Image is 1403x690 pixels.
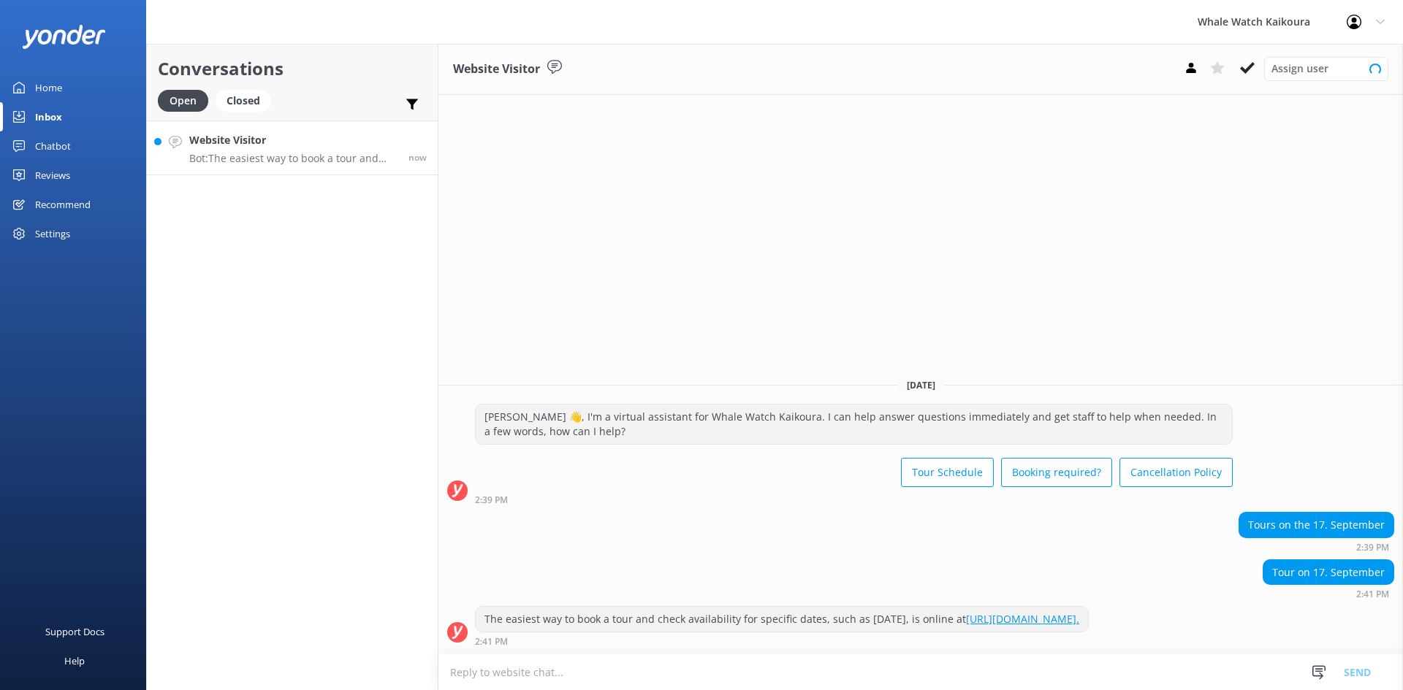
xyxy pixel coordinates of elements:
[1001,458,1112,487] button: Booking required?
[35,190,91,219] div: Recommend
[189,132,398,148] h4: Website Visitor
[898,379,944,391] span: [DATE]
[1356,590,1389,599] strong: 2:41 PM
[22,25,106,49] img: yonder-white-logo.png
[158,90,208,112] div: Open
[453,60,540,79] h3: Website Visitor
[189,152,398,165] p: Bot: The easiest way to book a tour and check availability for specific dates, such as [DATE], is...
[216,90,271,112] div: Closed
[1239,542,1394,552] div: Sep 11 2025 02:39pm (UTC +12:00) Pacific/Auckland
[158,92,216,108] a: Open
[147,120,438,175] a: Website VisitorBot:The easiest way to book a tour and check availability for specific dates, such...
[408,151,427,164] span: Sep 11 2025 02:41pm (UTC +12:00) Pacific/Auckland
[1264,57,1388,80] div: Assign User
[475,494,1233,505] div: Sep 11 2025 02:39pm (UTC +12:00) Pacific/Auckland
[475,636,1089,646] div: Sep 11 2025 02:41pm (UTC +12:00) Pacific/Auckland
[1119,458,1233,487] button: Cancellation Policy
[475,637,508,646] strong: 2:41 PM
[476,405,1232,443] div: [PERSON_NAME] 👋, I'm a virtual assistant for Whale Watch Kaikoura. I can help answer questions im...
[1356,543,1389,552] strong: 2:39 PM
[35,131,71,161] div: Chatbot
[1271,61,1328,77] span: Assign user
[216,92,278,108] a: Closed
[35,161,70,190] div: Reviews
[1239,513,1394,537] div: Tours on the 17. September
[1263,560,1394,585] div: Tour on 17. September
[35,102,62,131] div: Inbox
[45,617,104,646] div: Support Docs
[35,73,62,102] div: Home
[35,219,70,248] div: Settings
[1263,589,1394,599] div: Sep 11 2025 02:41pm (UTC +12:00) Pacific/Auckland
[966,612,1079,626] a: [URL][DOMAIN_NAME].
[64,646,85,675] div: Help
[475,496,508,505] strong: 2:39 PM
[158,55,427,83] h2: Conversations
[476,607,1088,632] div: The easiest way to book a tour and check availability for specific dates, such as [DATE], is onli...
[901,458,994,487] button: Tour Schedule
